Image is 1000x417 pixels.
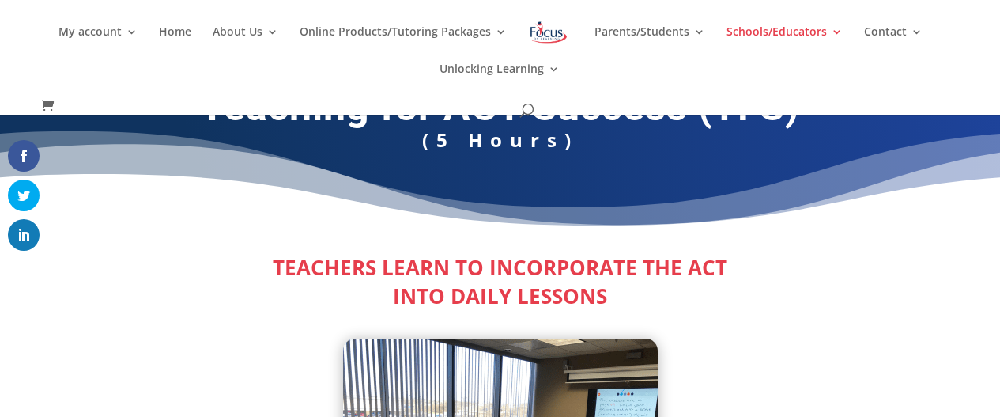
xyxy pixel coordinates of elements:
[393,282,607,310] b: INTO DAILY LESSONS
[440,63,560,100] a: Unlocking Learning
[300,26,507,63] a: Online Products/Tutoring Packages
[213,26,278,63] a: About Us
[273,253,727,282] b: TEACHERS LEARN TO INCORPORATE THE ACT
[726,26,843,63] a: Schools/Educators
[100,138,900,161] p: (5 Hours)
[528,18,569,47] img: Focus on Learning
[159,26,191,63] a: Home
[594,26,705,63] a: Parents/Students
[58,26,138,63] a: My account
[864,26,923,63] a: Contact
